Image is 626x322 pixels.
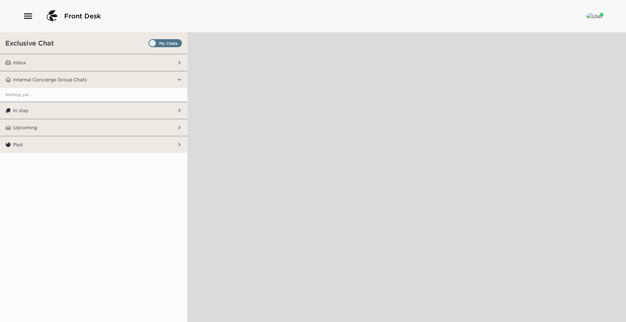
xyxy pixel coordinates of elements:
h3: Exclusive Chat [5,39,54,47]
button: In stay [11,102,177,119]
p: Past [13,142,23,148]
p: In stay [13,107,28,113]
img: User [586,13,603,19]
span: Front Desk [64,11,101,21]
button: Internal Concierge Group Chats [11,71,177,88]
button: Inbox [11,54,177,71]
button: Upcoming [11,119,177,136]
label: Set all destinations [148,39,182,47]
button: Past [11,136,177,153]
p: Upcoming [13,125,37,131]
p: Inbox [13,60,26,66]
p: Internal Concierge Group Chats [13,77,87,83]
img: logo [44,8,60,24]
